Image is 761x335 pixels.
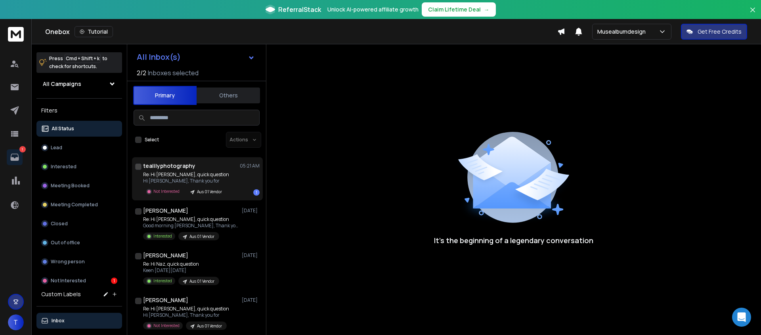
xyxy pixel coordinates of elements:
[36,216,122,232] button: Closed
[189,234,214,240] p: Aus 01 Vendor
[434,235,593,246] p: It’s the beginning of a legendary conversation
[36,159,122,175] button: Interested
[197,87,260,104] button: Others
[278,5,321,14] span: ReferralStack
[143,162,195,170] h1: tealilyphotography
[8,314,24,330] button: T
[137,53,181,61] h1: All Inbox(s)
[143,171,229,178] p: Re: Hi [PERSON_NAME], quick question
[148,68,199,78] h3: Inboxes selected
[36,273,122,289] button: Not Interested1
[422,2,496,17] button: Claim Lifetime Deal→
[51,164,76,170] p: Interested
[130,49,261,65] button: All Inbox(s)
[7,149,23,165] a: 1
[143,207,188,215] h1: [PERSON_NAME]
[143,178,229,184] p: Hi [PERSON_NAME], Thank you for
[43,80,81,88] h1: All Campaigns
[597,28,649,36] p: Musealbumdesign
[111,278,117,284] div: 1
[153,233,172,239] p: Interested
[41,290,81,298] h3: Custom Labels
[242,297,260,303] p: [DATE]
[51,259,85,265] p: Wrong person
[143,267,219,274] p: Keen [DATE][DATE]
[36,121,122,137] button: All Status
[36,235,122,251] button: Out of office
[698,28,742,36] p: Get Free Credits
[253,189,260,196] div: 1
[153,188,180,194] p: Not Interested
[145,137,159,143] label: Select
[143,251,188,259] h1: [PERSON_NAME]
[143,261,219,267] p: Re: Hi Naz, quick question
[52,318,65,324] p: Inbox
[242,252,260,259] p: [DATE]
[189,278,214,284] p: Aus 01 Vendor
[197,323,222,329] p: Aus 01 Vendor
[36,313,122,329] button: Inbox
[143,296,188,304] h1: [PERSON_NAME]
[36,254,122,270] button: Wrong person
[65,54,101,63] span: Cmd + Shift + k
[143,223,238,229] p: Good morning [PERSON_NAME], Thank you
[51,278,86,284] p: Not Interested
[45,26,557,37] div: Onebox
[36,197,122,213] button: Meeting Completed
[143,306,229,312] p: Re: Hi [PERSON_NAME], quick question
[75,26,113,37] button: Tutorial
[137,68,146,78] span: 2 / 2
[49,55,107,70] p: Press to check for shortcuts.
[327,6,419,13] p: Unlock AI-powered affiliate growth
[484,6,489,13] span: →
[143,216,238,223] p: Re: Hi [PERSON_NAME], quick question
[153,323,180,329] p: Not Interested
[143,312,229,318] p: Hi [PERSON_NAME], Thank you for
[51,202,98,208] p: Meeting Completed
[51,240,80,246] p: Out of office
[36,178,122,194] button: Meeting Booked
[52,126,74,132] p: All Status
[36,76,122,92] button: All Campaigns
[51,221,68,227] p: Closed
[51,183,90,189] p: Meeting Booked
[153,278,172,284] p: Interested
[681,24,747,40] button: Get Free Credits
[19,146,26,152] p: 1
[732,308,751,327] div: Open Intercom Messenger
[51,145,62,151] p: Lead
[242,207,260,214] p: [DATE]
[36,140,122,156] button: Lead
[133,86,197,105] button: Primary
[240,163,260,169] p: 05:21 AM
[197,189,222,195] p: Aus 01 Vendor
[748,5,758,24] button: Close banner
[36,105,122,116] h3: Filters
